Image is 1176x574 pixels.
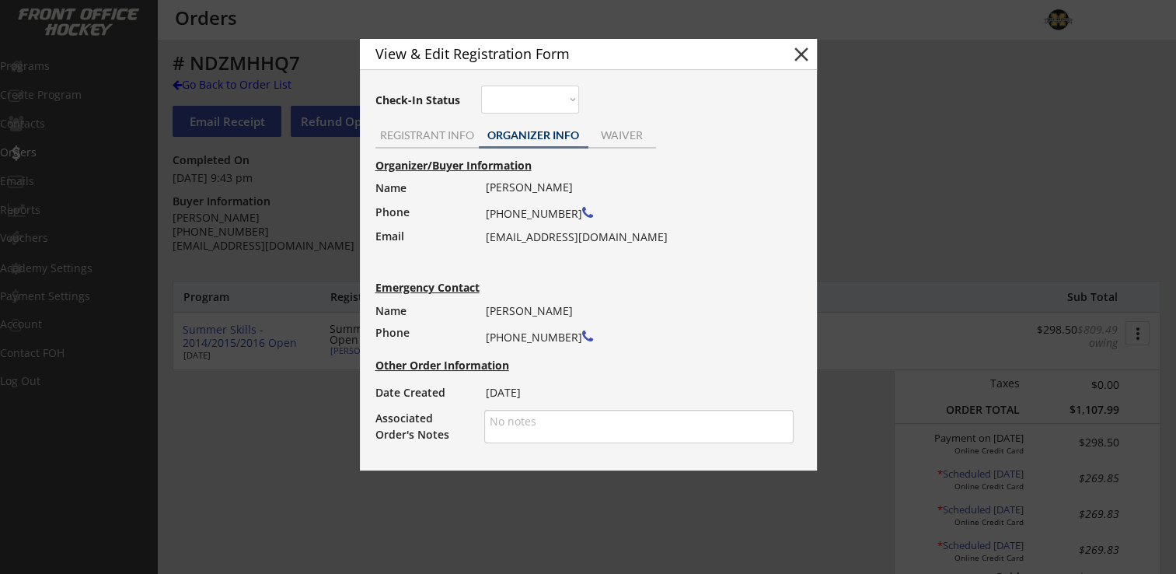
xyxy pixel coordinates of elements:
div: View & Edit Registration Form [375,47,762,61]
div: ORGANIZER INFO [479,130,588,141]
button: close [790,43,813,66]
div: [PERSON_NAME] [PHONE_NUMBER] [EMAIL_ADDRESS][DOMAIN_NAME] [486,177,783,248]
div: Name Phone Email [375,177,469,272]
div: Date Created [375,382,469,404]
div: REGISTRANT INFO [375,130,479,141]
div: WAIVER [588,130,656,141]
div: [DATE] [486,382,783,404]
div: Organizer/Buyer Information [375,160,809,171]
div: Other Order Information [375,360,809,371]
div: Emergency Contact [375,282,494,293]
div: Check-In Status [375,95,463,106]
div: Associated Order's Notes [375,410,469,443]
div: Name Phone [375,300,469,344]
div: [PERSON_NAME] [PHONE_NUMBER] [486,300,783,350]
